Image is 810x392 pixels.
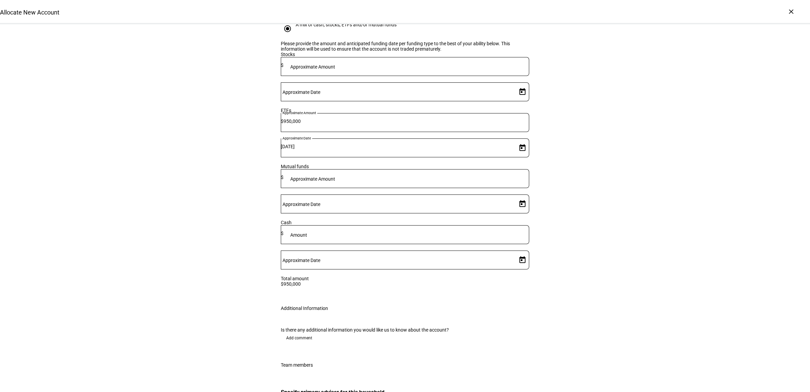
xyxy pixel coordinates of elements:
[281,62,283,68] span: $
[290,64,335,70] mat-label: Approximate Amount
[282,111,316,115] mat-label: Approximate Amount
[282,202,320,207] mat-label: Approximate Date
[281,220,529,225] div: Cash
[281,362,313,368] div: Team members
[281,327,529,333] div: Is there any additional information you would like us to know about the account?
[282,136,311,140] mat-label: Approximate Date
[281,41,529,52] div: Please provide the amount and anticipated funding date per funding type to the best of your abili...
[282,258,320,263] mat-label: Approximate Date
[290,232,307,238] mat-label: Amount
[296,22,397,27] div: A mix of cash, stocks, ETFs and/or mutual funds
[281,164,529,169] div: Mutual funds
[516,253,529,267] button: Open calendar
[290,176,335,182] mat-label: Approximate Amount
[281,306,328,311] div: Additional Information
[281,276,529,281] div: Total amount
[516,141,529,155] button: Open calendar
[286,333,312,343] span: Add comment
[281,231,283,236] span: $
[281,281,529,287] div: $950,000
[786,6,796,17] div: ×
[281,175,283,180] span: $
[281,119,283,124] span: $
[516,85,529,99] button: Open calendar
[282,89,320,95] mat-label: Approximate Date
[281,52,529,57] div: Stocks
[516,197,529,211] button: Open calendar
[281,333,318,343] button: Add comment
[281,108,529,113] div: ETFs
